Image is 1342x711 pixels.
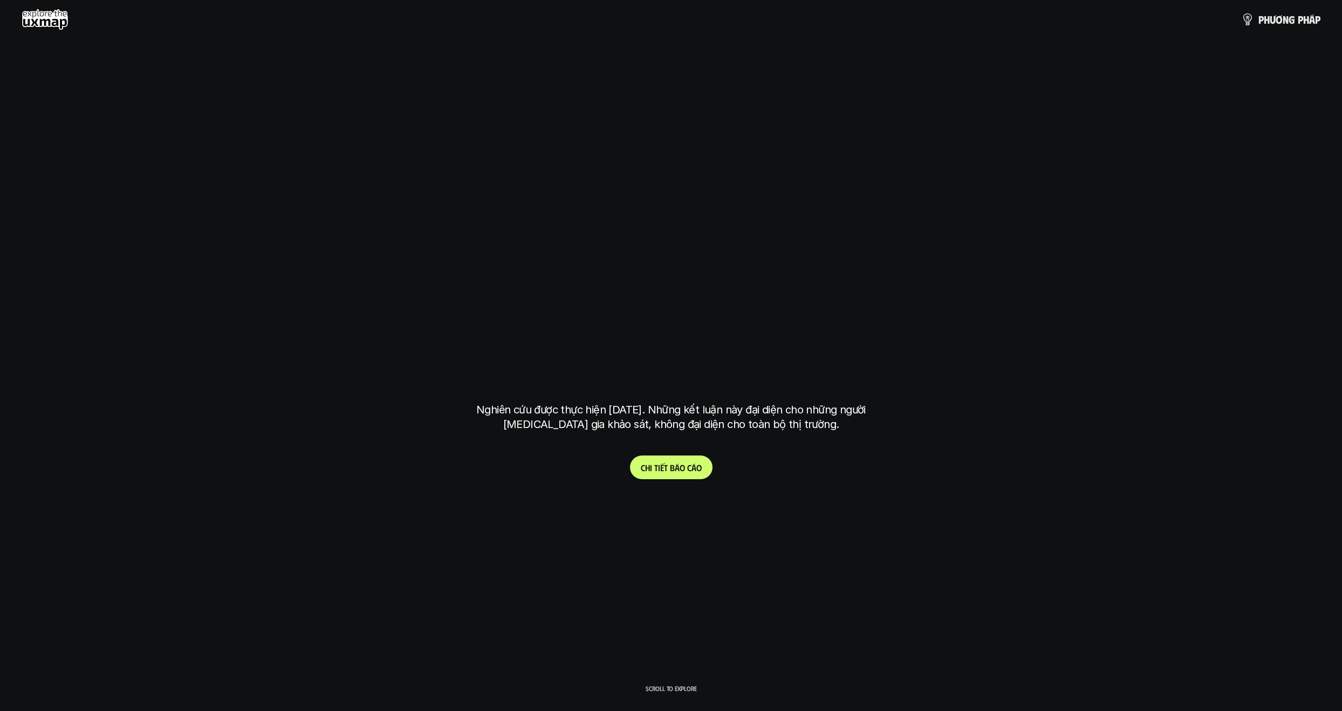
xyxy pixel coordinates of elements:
h1: tại [GEOGRAPHIC_DATA] [479,340,864,385]
span: á [691,463,696,473]
span: h [1303,13,1309,25]
span: h [1264,13,1270,25]
p: Nghiên cứu được thực hiện [DATE]. Những kết luận này đại diện cho những người [MEDICAL_DATA] gia ... [469,403,873,432]
span: p [1258,13,1264,25]
span: i [650,463,652,473]
span: p [1315,13,1320,25]
span: ế [660,463,664,473]
h6: Kết quả nghiên cứu [634,232,716,245]
span: o [696,463,702,473]
a: phươngpháp [1241,9,1320,30]
p: Scroll to explore [646,685,697,692]
span: t [664,463,668,473]
span: ư [1270,13,1276,25]
span: á [1309,13,1315,25]
span: b [670,463,675,473]
span: C [641,463,645,473]
a: Chitiếtbáocáo [630,455,713,479]
span: g [1289,13,1295,25]
span: o [680,463,685,473]
span: h [645,463,650,473]
span: ơ [1276,13,1283,25]
h1: phạm vi công việc của [474,255,868,300]
span: n [1283,13,1289,25]
span: á [675,463,680,473]
span: c [687,463,691,473]
span: t [654,463,658,473]
span: i [658,463,660,473]
span: p [1298,13,1303,25]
